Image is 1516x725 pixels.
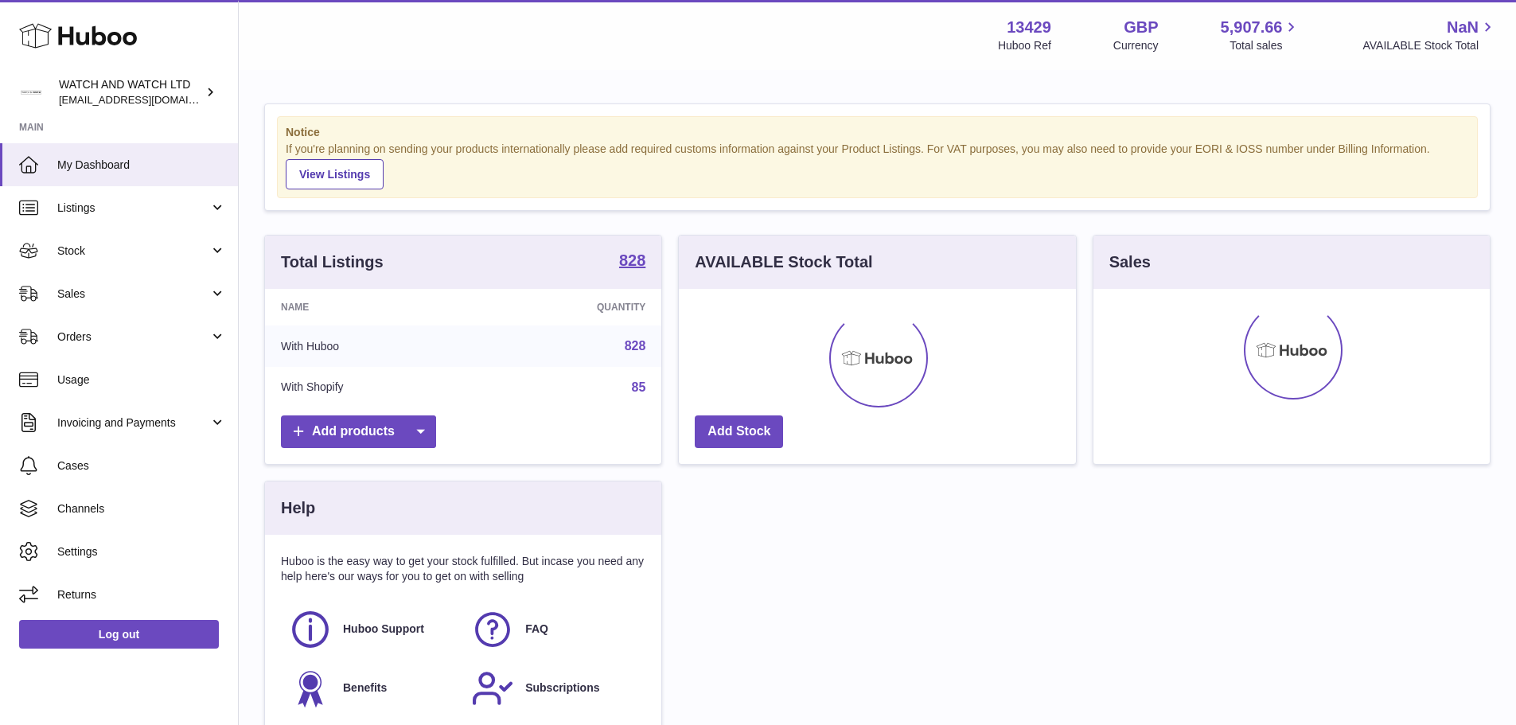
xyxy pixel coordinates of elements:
strong: Notice [286,125,1469,140]
span: Huboo Support [343,622,424,637]
strong: GBP [1124,17,1158,38]
th: Name [265,289,479,325]
p: Huboo is the easy way to get your stock fulfilled. But incase you need any help here's our ways f... [281,554,645,584]
span: 5,907.66 [1221,17,1283,38]
img: internalAdmin-13429@internal.huboo.com [19,80,43,104]
span: Cases [57,458,226,474]
div: Huboo Ref [998,38,1051,53]
a: NaN AVAILABLE Stock Total [1362,17,1497,53]
h3: Help [281,497,315,519]
span: Usage [57,372,226,388]
span: Sales [57,286,209,302]
span: Total sales [1230,38,1300,53]
span: Channels [57,501,226,516]
span: Invoicing and Payments [57,415,209,431]
div: Currency [1113,38,1159,53]
span: AVAILABLE Stock Total [1362,38,1497,53]
a: Benefits [289,667,455,710]
span: Listings [57,201,209,216]
div: If you're planning on sending your products internationally please add required customs informati... [286,142,1469,189]
span: Settings [57,544,226,559]
h3: AVAILABLE Stock Total [695,251,872,273]
a: View Listings [286,159,384,189]
div: WATCH AND WATCH LTD [59,77,202,107]
h3: Total Listings [281,251,384,273]
a: 828 [625,339,646,353]
span: Subscriptions [525,680,599,696]
a: Subscriptions [471,667,637,710]
a: 828 [619,252,645,271]
span: Benefits [343,680,387,696]
a: Log out [19,620,219,649]
h3: Sales [1109,251,1151,273]
a: FAQ [471,608,637,651]
span: NaN [1447,17,1479,38]
td: With Shopify [265,367,479,408]
span: Returns [57,587,226,602]
a: 5,907.66 Total sales [1221,17,1301,53]
span: [EMAIL_ADDRESS][DOMAIN_NAME] [59,93,234,106]
span: My Dashboard [57,158,226,173]
strong: 828 [619,252,645,268]
a: Add products [281,415,436,448]
th: Quantity [479,289,662,325]
strong: 13429 [1007,17,1051,38]
td: With Huboo [265,325,479,367]
a: 85 [632,380,646,394]
span: Stock [57,244,209,259]
span: Orders [57,329,209,345]
span: FAQ [525,622,548,637]
a: Huboo Support [289,608,455,651]
a: Add Stock [695,415,783,448]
